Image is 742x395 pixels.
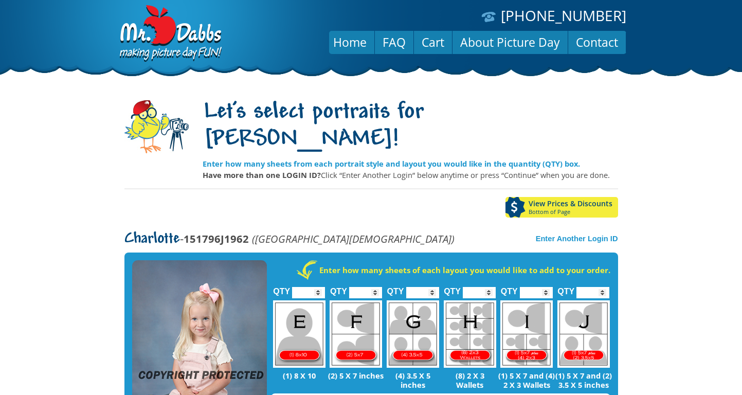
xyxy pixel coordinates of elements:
[444,300,496,368] img: H
[529,209,618,215] span: Bottom of Page
[319,265,610,275] strong: Enter how many sheets of each layout you would like to add to your order.
[252,231,455,246] em: ([GEOGRAPHIC_DATA][DEMOGRAPHIC_DATA])
[203,169,618,181] p: Click “Enter Another Login” below anytime or press “Continue” when you are done.
[375,30,413,55] a: FAQ
[203,170,321,180] strong: Have more than one LOGIN ID?
[498,371,555,389] p: (1) 5 X 7 and (4) 2 X 3 Wallets
[330,276,347,301] label: QTY
[124,233,455,245] p: -
[568,30,626,55] a: Contact
[387,300,439,368] img: G
[501,6,626,25] a: [PHONE_NUMBER]
[203,158,580,169] strong: Enter how many sheets from each portrait style and layout you would like in the quantity (QTY) box.
[385,371,442,389] p: (4) 3.5 X 5 inches
[501,276,518,301] label: QTY
[387,276,404,301] label: QTY
[536,235,618,243] a: Enter Another Login ID
[500,300,553,368] img: I
[414,30,452,55] a: Cart
[124,231,180,247] span: Charlotte
[325,30,374,55] a: Home
[441,371,498,389] p: (8) 2 X 3 Wallets
[505,197,618,218] a: View Prices & DiscountsBottom of Page
[124,100,189,153] img: camera-mascot
[444,276,461,301] label: QTY
[328,371,385,380] p: (2) 5 X 7 inches
[273,300,325,368] img: E
[203,99,618,154] h1: Let's select portraits for [PERSON_NAME]!
[116,5,223,63] img: Dabbs Company
[557,300,610,368] img: J
[273,276,290,301] label: QTY
[555,371,612,389] p: (1) 5 X 7 and (2) 3.5 X 5 inches
[271,371,328,380] p: (1) 8 X 10
[184,231,249,246] strong: 151796J1962
[453,30,568,55] a: About Picture Day
[330,300,382,368] img: F
[557,276,574,301] label: QTY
